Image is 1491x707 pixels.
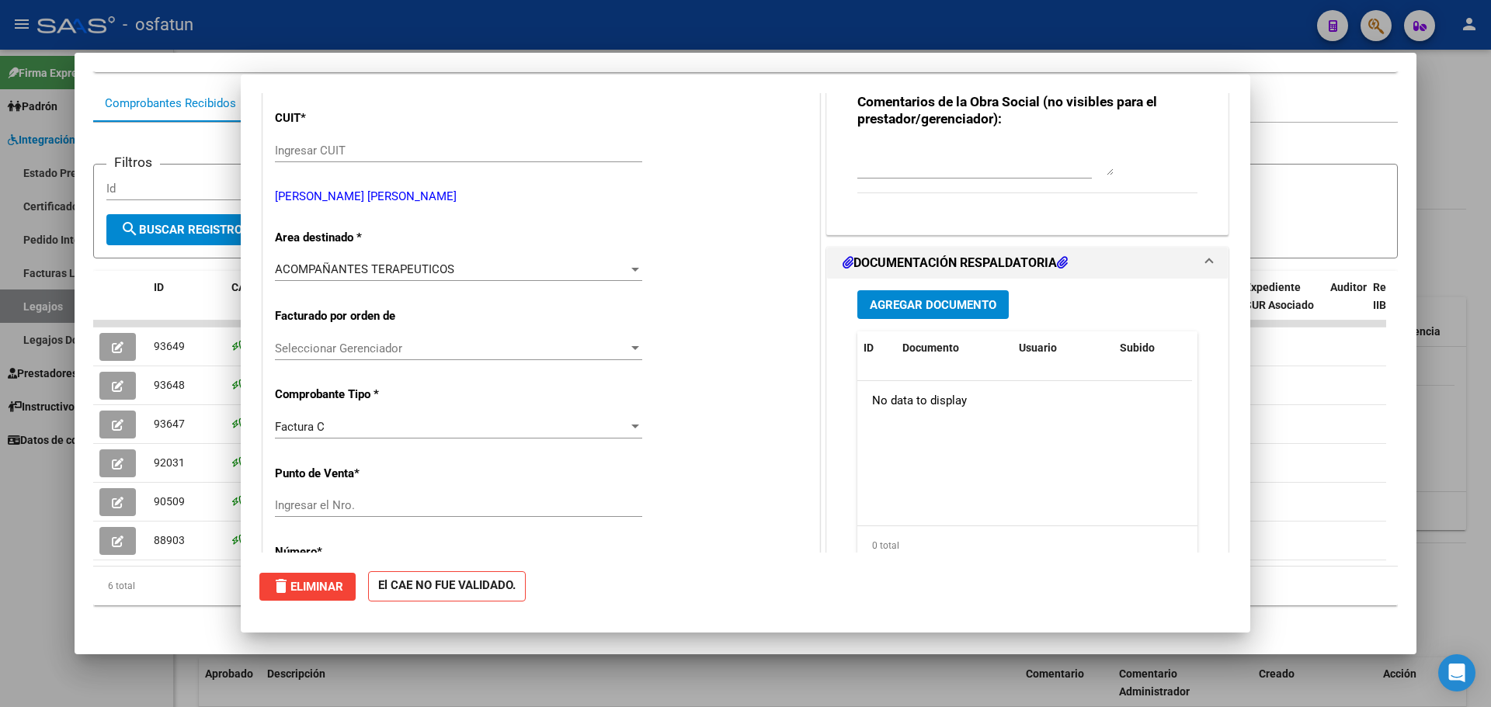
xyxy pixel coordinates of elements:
div: DOCUMENTACIÓN RESPALDATORIA [827,279,1228,601]
div: No data to display [857,381,1192,420]
div: Open Intercom Messenger [1438,654,1475,691]
p: Area destinado * [275,229,435,247]
span: ID [864,341,874,354]
span: Factura C [275,420,325,434]
datatable-header-cell: ID [857,331,896,365]
span: Agregar Documento [870,298,996,312]
datatable-header-cell: Expediente SUR Asociado [1239,271,1324,339]
span: 88903 [154,534,185,546]
span: Subido [1120,341,1155,354]
span: ACOMPAÑANTES TERAPEUTICOS [275,262,454,276]
button: Agregar Documento [857,290,1009,319]
p: Número [275,543,435,561]
datatable-header-cell: Retencion IIBB [1367,271,1429,339]
datatable-header-cell: Acción [1191,331,1269,365]
p: Punto de Venta [275,465,435,483]
div: 6 total [93,567,1398,605]
span: Buscar Registros [120,223,249,237]
datatable-header-cell: Usuario [1013,331,1114,365]
datatable-header-cell: CAE [225,271,295,339]
h3: Filtros [106,152,160,172]
span: Expediente SUR Asociado [1245,281,1314,311]
datatable-header-cell: Auditoria [1324,271,1367,339]
strong: El CAE NO FUE VALIDADO. [368,571,526,601]
mat-expansion-panel-header: DOCUMENTACIÓN RESPALDATORIA [827,248,1228,279]
p: CUIT [275,109,435,127]
button: Eliminar [259,573,356,601]
datatable-header-cell: Documento [896,331,1013,365]
datatable-header-cell: Subido [1114,331,1191,365]
span: 90509 [154,495,185,508]
div: Comprobantes Recibidos [105,95,236,113]
span: 93649 [154,340,185,352]
span: 93647 [154,418,185,430]
span: Auditoria [1330,281,1376,293]
span: Seleccionar Gerenciador [275,341,628,355]
p: Comprobante Tipo * [275,386,435,404]
span: Documento [902,341,959,354]
button: Buscar Registros [106,214,263,245]
span: 93648 [154,379,185,391]
span: Retencion IIBB [1373,281,1423,311]
strong: Comentarios de la Obra Social (no visibles para el prestador/gerenciador): [857,94,1157,126]
p: Facturado por orden de [275,307,435,325]
span: ID [154,281,164,293]
p: [PERSON_NAME] [PERSON_NAME] [275,188,808,206]
h1: DOCUMENTACIÓN RESPALDATORIA [843,254,1068,272]
div: 0 total [857,526,1197,565]
mat-icon: delete [272,577,290,595]
span: 92031 [154,456,185,469]
span: Usuario [1019,341,1057,354]
span: Eliminar [272,580,343,594]
datatable-header-cell: ID [148,271,225,339]
span: CAE [231,281,252,293]
mat-icon: search [120,220,139,238]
